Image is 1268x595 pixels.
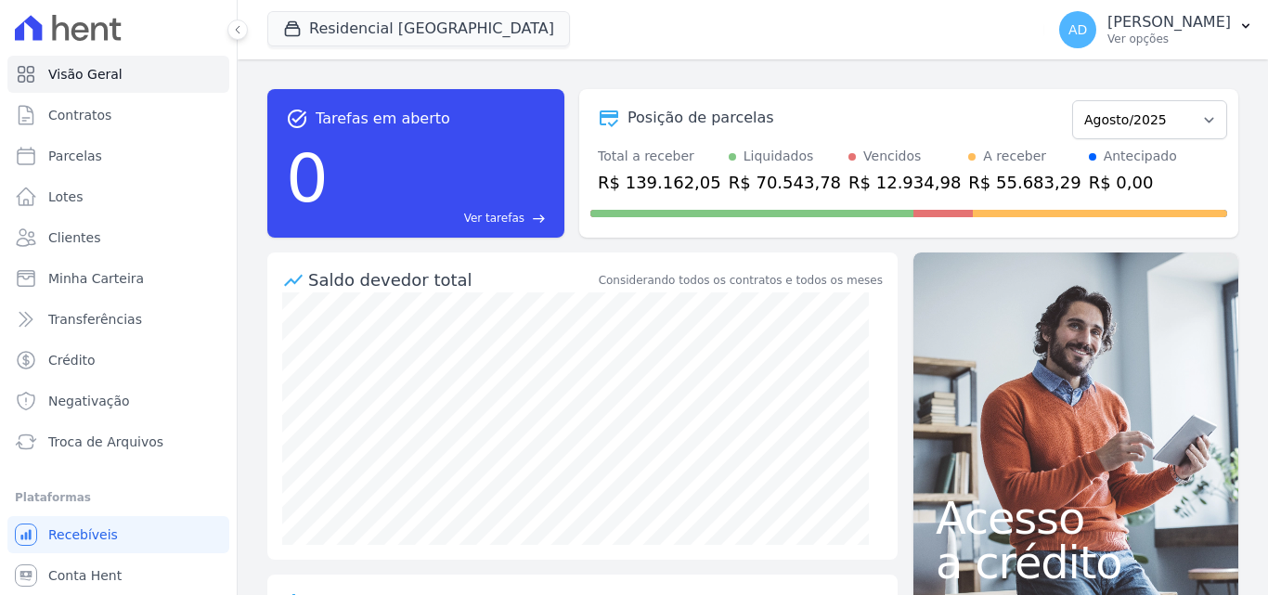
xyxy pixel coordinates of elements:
div: R$ 70.543,78 [729,170,841,195]
div: Antecipado [1104,147,1177,166]
div: 0 [286,130,329,226]
a: Negativação [7,382,229,420]
a: Recebíveis [7,516,229,553]
span: Acesso [936,496,1216,540]
span: Visão Geral [48,65,123,84]
div: Total a receber [598,147,721,166]
div: Vencidos [863,147,921,166]
span: Conta Hent [48,566,122,585]
button: AD [PERSON_NAME] Ver opções [1044,4,1268,56]
div: Liquidados [744,147,814,166]
span: Recebíveis [48,525,118,544]
a: Visão Geral [7,56,229,93]
a: Contratos [7,97,229,134]
a: Crédito [7,342,229,379]
a: Troca de Arquivos [7,423,229,460]
span: Crédito [48,351,96,369]
a: Parcelas [7,137,229,175]
span: Lotes [48,188,84,206]
div: R$ 0,00 [1089,170,1177,195]
span: Transferências [48,310,142,329]
a: Lotes [7,178,229,215]
div: Plataformas [15,486,222,509]
div: R$ 55.683,29 [968,170,1080,195]
a: Clientes [7,219,229,256]
a: Ver tarefas east [336,210,546,226]
a: Transferências [7,301,229,338]
div: Considerando todos os contratos e todos os meses [599,272,883,289]
span: Negativação [48,392,130,410]
button: Residencial [GEOGRAPHIC_DATA] [267,11,570,46]
div: R$ 139.162,05 [598,170,721,195]
span: Minha Carteira [48,269,144,288]
div: Saldo devedor total [308,267,595,292]
p: [PERSON_NAME] [1107,13,1231,32]
div: R$ 12.934,98 [848,170,961,195]
div: A receber [983,147,1046,166]
a: Conta Hent [7,557,229,594]
span: Clientes [48,228,100,247]
p: Ver opções [1107,32,1231,46]
span: Ver tarefas [464,210,524,226]
div: Posição de parcelas [628,107,774,129]
span: AD [1068,23,1087,36]
span: Parcelas [48,147,102,165]
a: Minha Carteira [7,260,229,297]
span: task_alt [286,108,308,130]
span: Tarefas em aberto [316,108,450,130]
span: Troca de Arquivos [48,433,163,451]
span: east [532,212,546,226]
span: Contratos [48,106,111,124]
span: a crédito [936,540,1216,585]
